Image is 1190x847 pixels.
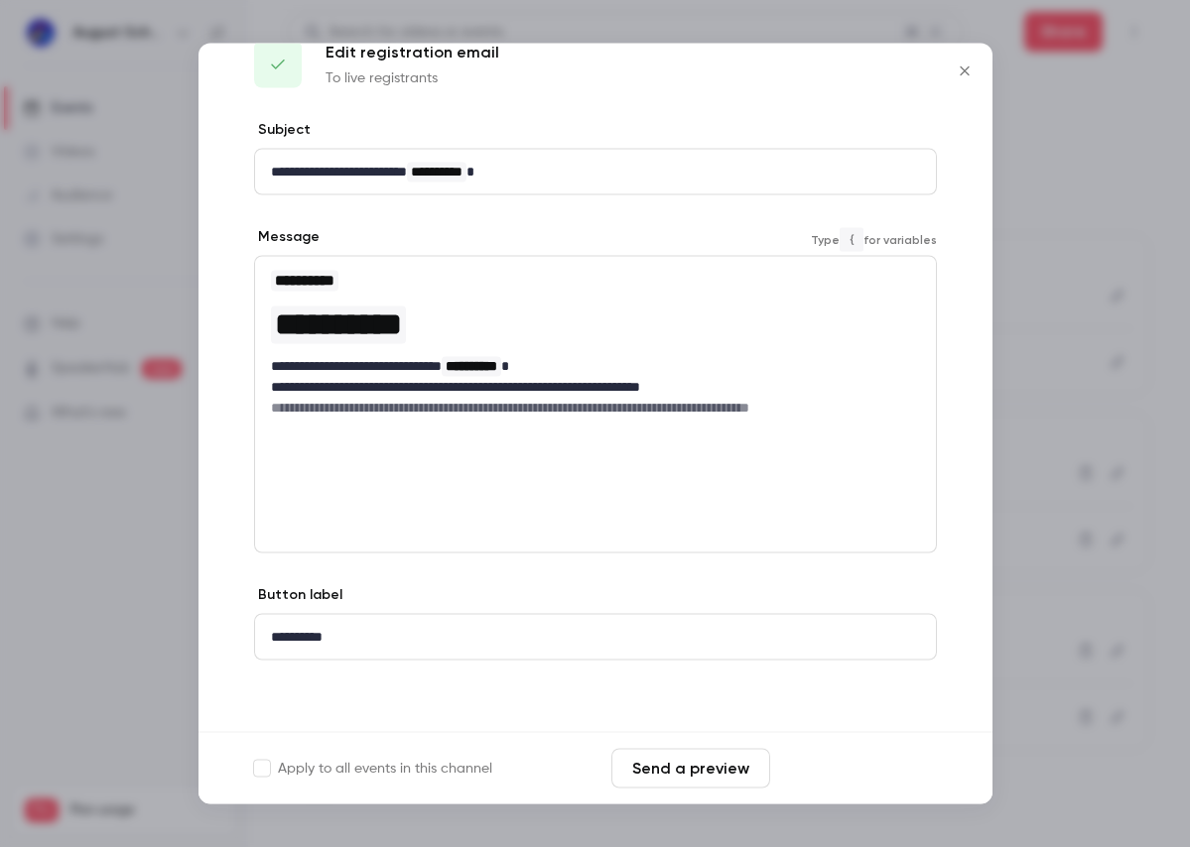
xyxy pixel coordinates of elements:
label: Apply to all events in this channel [254,759,492,779]
p: Edit registration email [326,41,499,64]
p: To live registrants [326,68,499,88]
span: Type for variables [811,227,937,251]
label: Message [254,227,320,247]
div: editor [255,615,936,660]
button: Save changes [778,749,937,788]
div: editor [255,257,936,429]
label: Subject [254,120,311,140]
code: { [840,227,863,251]
button: Send a preview [611,749,770,788]
div: editor [255,150,936,194]
button: Close [945,52,985,91]
label: Button label [254,585,342,605]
